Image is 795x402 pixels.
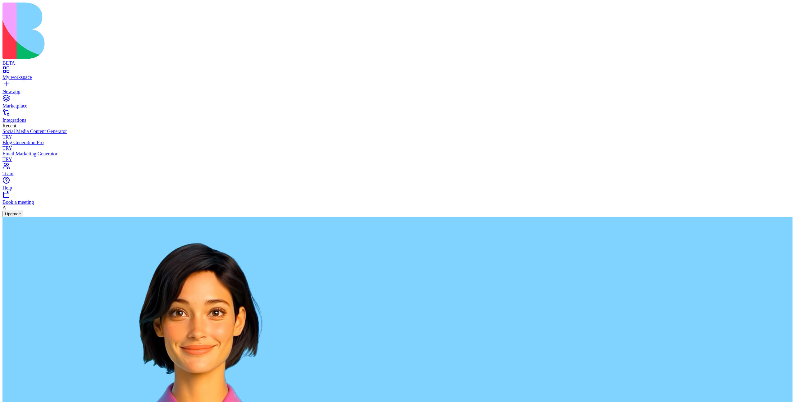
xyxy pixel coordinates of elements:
a: BETA [2,55,793,66]
div: Team [2,171,793,176]
div: My workspace [2,75,793,80]
div: Blog Generation Pro [2,140,793,145]
a: Marketplace [2,98,793,109]
a: Book a meeting [2,194,793,205]
a: My workspace [2,69,793,80]
span: Recent [2,123,16,128]
span: A [2,205,6,210]
div: Marketplace [2,103,793,109]
div: BETA [2,60,793,66]
div: TRY [2,145,793,151]
a: Social Media Content GeneratorTRY [2,129,793,140]
a: Integrations [2,112,793,123]
a: Blog Generation ProTRY [2,140,793,151]
a: New app [2,83,793,94]
div: Email Marketing Generator [2,151,793,157]
a: Upgrade [2,211,23,216]
a: Team [2,165,793,176]
div: Social Media Content Generator [2,129,793,134]
div: TRY [2,157,793,162]
div: Help [2,185,793,191]
div: New app [2,89,793,94]
div: TRY [2,134,793,140]
div: Book a meeting [2,199,793,205]
a: Help [2,180,793,191]
button: Upgrade [2,211,23,217]
div: Integrations [2,117,793,123]
a: Email Marketing GeneratorTRY [2,151,793,162]
img: logo [2,2,252,59]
